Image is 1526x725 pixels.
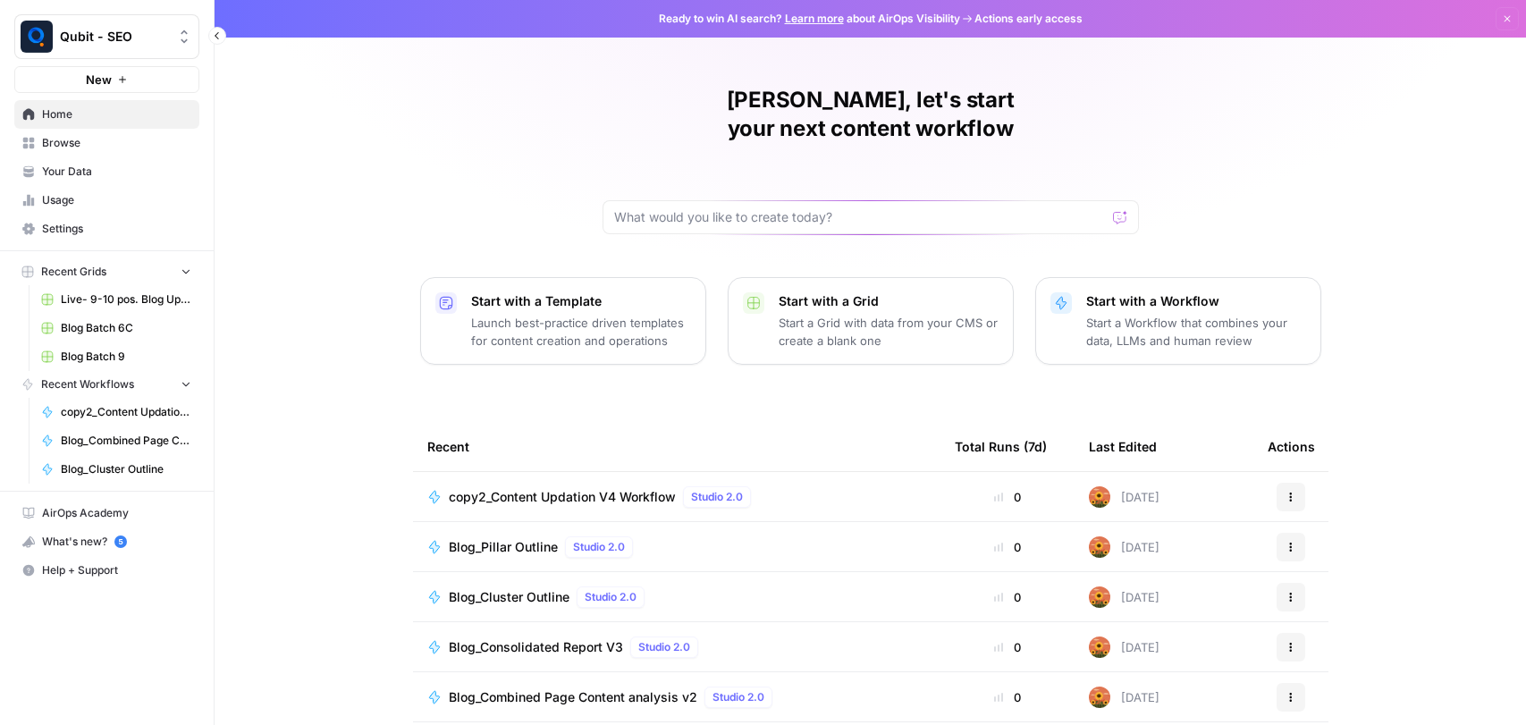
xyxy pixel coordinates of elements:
[42,505,191,521] span: AirOps Academy
[712,689,764,705] span: Studio 2.0
[1089,586,1159,608] div: [DATE]
[61,433,191,449] span: Blog_Combined Page Content analysis v2
[14,100,199,129] a: Home
[33,455,199,484] a: Blog_Cluster Outline
[471,314,691,350] p: Launch best-practice driven templates for content creation and operations
[955,638,1060,656] div: 0
[449,688,697,706] span: Blog_Combined Page Content analysis v2
[42,221,191,237] span: Settings
[33,314,199,342] a: Blog Batch 6C
[638,639,690,655] span: Studio 2.0
[1089,687,1159,708] div: [DATE]
[1086,314,1306,350] p: Start a Workflow that combines your data, LLMs and human review
[21,21,53,53] img: Qubit - SEO Logo
[42,135,191,151] span: Browse
[14,157,199,186] a: Your Data
[14,258,199,285] button: Recent Grids
[14,499,199,527] a: AirOps Academy
[1089,687,1110,708] img: 9q91i6o64dehxyyk3ewnz09i3rac
[779,292,999,310] p: Start with a Grid
[42,192,191,208] span: Usage
[86,71,112,89] span: New
[955,422,1047,471] div: Total Runs (7d)
[728,277,1014,365] button: Start with a GridStart a Grid with data from your CMS or create a blank one
[603,86,1139,143] h1: [PERSON_NAME], let's start your next content workflow
[42,164,191,180] span: Your Data
[61,404,191,420] span: copy2_Content Updation V4 Workflow
[1089,422,1157,471] div: Last Edited
[33,426,199,455] a: Blog_Combined Page Content analysis v2
[14,527,199,556] button: What's new? 5
[955,488,1060,506] div: 0
[1089,636,1159,658] div: [DATE]
[955,588,1060,606] div: 0
[471,292,691,310] p: Start with a Template
[449,588,569,606] span: Blog_Cluster Outline
[33,285,199,314] a: Live- 9-10 pos. Blog Updates Grid
[427,586,926,608] a: Blog_Cluster OutlineStudio 2.0
[1089,536,1159,558] div: [DATE]
[14,371,199,398] button: Recent Workflows
[41,376,134,392] span: Recent Workflows
[449,488,676,506] span: copy2_Content Updation V4 Workflow
[955,538,1060,556] div: 0
[427,536,926,558] a: Blog_Pillar OutlineStudio 2.0
[1089,636,1110,658] img: 9q91i6o64dehxyyk3ewnz09i3rac
[42,562,191,578] span: Help + Support
[42,106,191,122] span: Home
[974,11,1083,27] span: Actions early access
[14,556,199,585] button: Help + Support
[118,537,122,546] text: 5
[61,461,191,477] span: Blog_Cluster Outline
[955,688,1060,706] div: 0
[691,489,743,505] span: Studio 2.0
[427,636,926,658] a: Blog_Consolidated Report V3Studio 2.0
[15,528,198,555] div: What's new?
[41,264,106,280] span: Recent Grids
[1089,536,1110,558] img: 9q91i6o64dehxyyk3ewnz09i3rac
[33,398,199,426] a: copy2_Content Updation V4 Workflow
[779,314,999,350] p: Start a Grid with data from your CMS or create a blank one
[573,539,625,555] span: Studio 2.0
[60,28,168,46] span: Qubit - SEO
[1035,277,1321,365] button: Start with a WorkflowStart a Workflow that combines your data, LLMs and human review
[427,687,926,708] a: Blog_Combined Page Content analysis v2Studio 2.0
[420,277,706,365] button: Start with a TemplateLaunch best-practice driven templates for content creation and operations
[1089,486,1159,508] div: [DATE]
[1268,422,1315,471] div: Actions
[1089,486,1110,508] img: 9q91i6o64dehxyyk3ewnz09i3rac
[1089,586,1110,608] img: 9q91i6o64dehxyyk3ewnz09i3rac
[61,320,191,336] span: Blog Batch 6C
[14,186,199,215] a: Usage
[449,638,623,656] span: Blog_Consolidated Report V3
[14,14,199,59] button: Workspace: Qubit - SEO
[659,11,960,27] span: Ready to win AI search? about AirOps Visibility
[14,66,199,93] button: New
[1086,292,1306,310] p: Start with a Workflow
[114,535,127,548] a: 5
[61,349,191,365] span: Blog Batch 9
[33,342,199,371] a: Blog Batch 9
[449,538,558,556] span: Blog_Pillar Outline
[61,291,191,308] span: Live- 9-10 pos. Blog Updates Grid
[427,486,926,508] a: copy2_Content Updation V4 WorkflowStudio 2.0
[427,422,926,471] div: Recent
[585,589,637,605] span: Studio 2.0
[785,12,844,25] a: Learn more
[614,208,1106,226] input: What would you like to create today?
[14,129,199,157] a: Browse
[14,215,199,243] a: Settings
